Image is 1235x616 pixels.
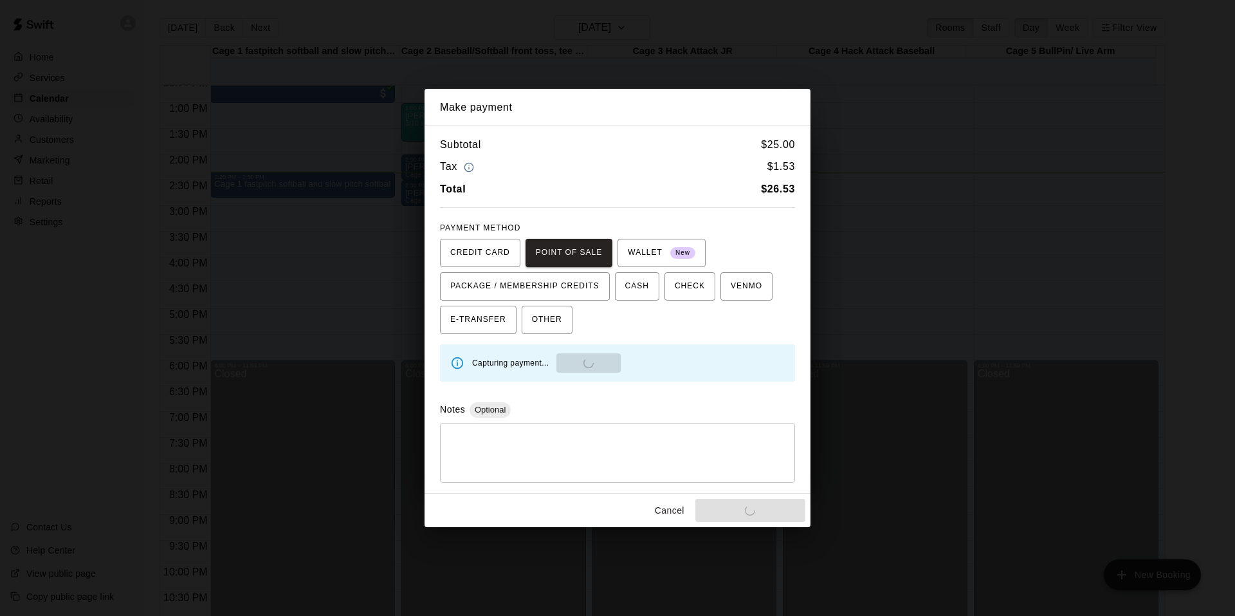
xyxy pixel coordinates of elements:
[670,245,695,262] span: New
[425,89,810,126] h2: Make payment
[526,239,612,267] button: POINT OF SALE
[664,272,715,301] button: CHECK
[761,136,795,153] h6: $ 25.00
[617,239,706,267] button: WALLET New
[440,183,466,194] b: Total
[649,499,690,523] button: Cancel
[450,276,599,297] span: PACKAGE / MEMBERSHIP CREDITS
[440,306,517,334] button: E-TRANSFER
[440,136,481,153] h6: Subtotal
[767,158,795,176] h6: $ 1.53
[536,243,602,263] span: POINT OF SALE
[472,359,549,368] span: Capturing payment...
[628,243,695,263] span: WALLET
[440,158,477,176] h6: Tax
[440,272,610,301] button: PACKAGE / MEMBERSHIP CREDITS
[675,276,705,297] span: CHECK
[440,239,520,267] button: CREDIT CARD
[440,404,465,415] label: Notes
[522,306,572,334] button: OTHER
[615,272,659,301] button: CASH
[720,272,773,301] button: VENMO
[625,276,649,297] span: CASH
[532,310,562,330] span: OTHER
[731,276,762,297] span: VENMO
[450,243,510,263] span: CREDIT CARD
[470,405,511,415] span: Optional
[440,223,520,232] span: PAYMENT METHOD
[450,310,506,330] span: E-TRANSFER
[761,183,795,194] b: $ 26.53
